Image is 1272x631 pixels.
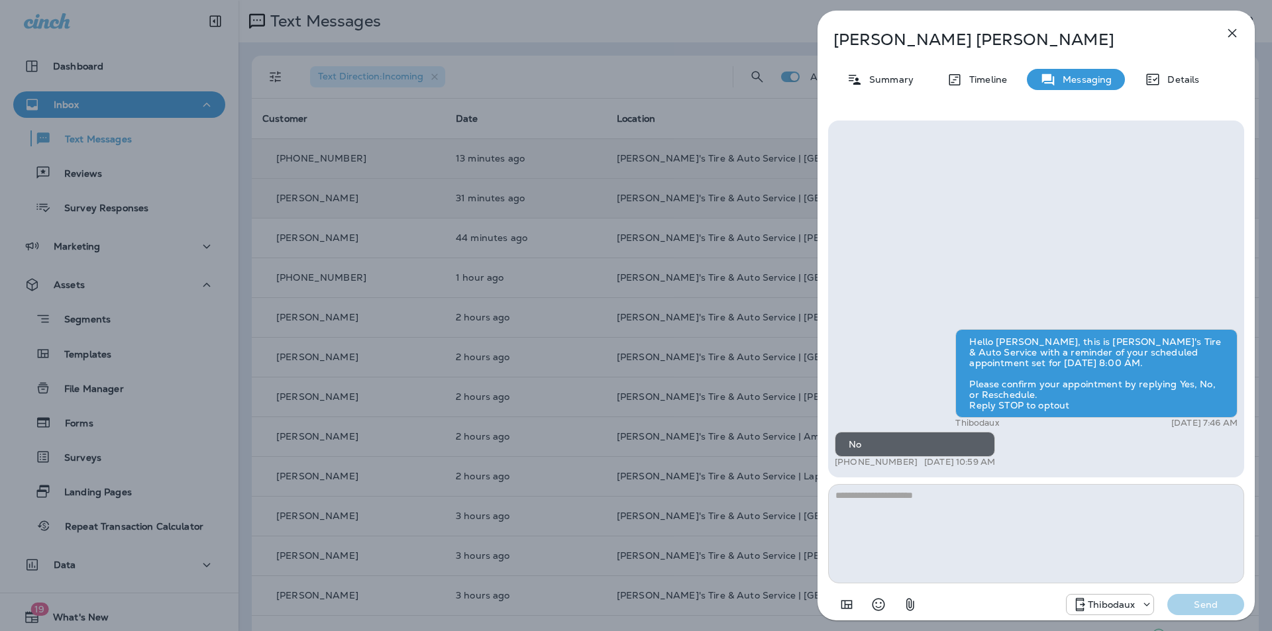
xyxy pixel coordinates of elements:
div: No [835,432,995,457]
p: Timeline [963,74,1007,85]
p: Thibodaux [955,418,998,428]
p: [DATE] 7:46 AM [1171,418,1238,428]
button: Add in a premade template [833,591,860,618]
p: Messaging [1056,74,1112,85]
p: Details [1161,74,1199,85]
p: [PERSON_NAME] [PERSON_NAME] [833,30,1195,49]
div: +1 (985) 446-2777 [1067,597,1153,612]
p: [DATE] 10:59 AM [924,457,995,467]
p: Thibodaux [1088,599,1135,610]
div: Hello [PERSON_NAME], this is [PERSON_NAME]'s Tire & Auto Service with a reminder of your schedule... [955,329,1238,418]
p: Summary [863,74,914,85]
p: [PHONE_NUMBER] [835,457,918,467]
button: Select an emoji [865,591,892,618]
